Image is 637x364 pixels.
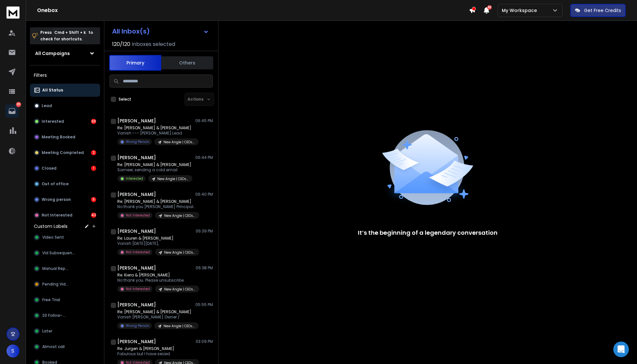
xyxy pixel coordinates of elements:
[42,134,75,140] p: Meeting Booked
[30,115,100,128] button: Interested30
[161,56,213,70] button: Others
[126,176,143,181] p: Interested
[117,228,156,234] h1: [PERSON_NAME]
[6,105,19,118] a: 80
[42,250,76,256] span: Vid Subsequence
[42,166,57,171] p: Closed
[164,250,195,255] p: New Angle | CEOs & Founders | [GEOGRAPHIC_DATA]
[42,329,52,334] span: Later
[42,150,84,155] p: Meeting Completed
[42,297,60,302] span: Free Trial
[119,97,131,102] label: Select
[53,29,87,36] span: Cmd + Shift + k
[16,102,21,107] p: 80
[30,47,100,60] button: All Campaigns
[30,177,100,190] button: Out of office
[117,167,192,173] p: Sameer, sending a cold email
[126,250,150,255] p: Not Interested
[117,204,195,209] p: No thank you [PERSON_NAME] Principal Consultant
[117,273,195,278] p: Re: Kiera & [PERSON_NAME]
[163,324,195,329] p: New Angle | CEOs & Founders | [GEOGRAPHIC_DATA]
[164,287,195,292] p: New Angle | CEOs & Founders | [GEOGRAPHIC_DATA]
[30,309,100,322] button: 20 Follow-up
[91,150,96,155] div: 2
[613,342,629,357] div: Open Intercom Messenger
[132,40,175,48] h3: Inboxes selected
[30,262,100,275] button: Manual Reply
[42,181,69,187] p: Out of office
[126,323,149,328] p: Wrong Person
[570,4,626,17] button: Get Free Credits
[117,125,195,131] p: Re: [PERSON_NAME] & [PERSON_NAME]
[40,29,93,42] p: Press to check for shortcuts.
[117,265,156,271] h1: [PERSON_NAME]
[42,103,52,108] p: Lead
[117,315,195,320] p: Vanish [PERSON_NAME] Owner /
[34,223,68,230] h3: Custom Labels
[6,7,19,19] img: logo
[195,302,213,307] p: 05:55 PM
[30,131,100,144] button: Meeting Booked
[30,84,100,97] button: All Status
[195,118,213,123] p: 06:45 PM
[117,309,195,315] p: Re: [PERSON_NAME] & [PERSON_NAME]
[196,229,213,234] p: 06:39 PM
[126,287,150,291] p: Not Interested
[30,293,100,306] button: Free Trial
[37,7,469,14] h1: Onebox
[117,301,156,308] h1: [PERSON_NAME]
[117,338,156,345] h1: [PERSON_NAME]
[163,140,195,145] p: New Angle | CEOs & Founders | [GEOGRAPHIC_DATA]
[358,228,498,237] p: It’s the beginning of a legendary conversation
[117,278,195,283] p: No thank you. Please unsubscribe.
[30,99,100,112] button: Lead
[117,118,156,124] h1: [PERSON_NAME]
[584,7,621,14] p: Get Free Credits
[157,176,188,181] p: New Angle | CEOs & Founders | [GEOGRAPHIC_DATA]
[30,71,100,80] h3: Filters
[117,154,156,161] h1: [PERSON_NAME]
[6,344,19,357] button: S
[117,162,192,167] p: Re: [PERSON_NAME] & [PERSON_NAME]
[117,351,195,357] p: Fabulous but I have seized
[42,266,69,271] span: Manual Reply
[42,88,63,93] p: All Status
[109,55,161,71] button: Primary
[30,231,100,244] button: Video Sent
[117,346,195,351] p: Re: Jurgen & [PERSON_NAME]
[30,325,100,338] button: Later
[30,340,100,353] button: Almost call
[30,278,100,291] button: Pending Video
[30,246,100,259] button: Vid Subsequence
[107,25,214,38] button: All Inbox(s)
[126,213,150,218] p: Not Interested
[117,131,195,136] p: Vanish --- [PERSON_NAME] Lead
[487,5,492,10] span: 50
[30,146,100,159] button: Meeting Completed2
[30,193,100,206] button: Wrong person5
[30,209,100,222] button: Not Interested42
[164,213,195,218] p: New Angle | CEOs & Founders | [GEOGRAPHIC_DATA]
[35,50,70,57] h1: All Campaigns
[117,199,195,204] p: Re: [PERSON_NAME] & [PERSON_NAME]
[91,197,96,202] div: 5
[126,139,149,144] p: Wrong Person
[91,166,96,171] div: 1
[117,191,156,198] h1: [PERSON_NAME]
[91,119,96,124] div: 30
[502,7,539,14] p: My Workspace
[42,235,64,240] span: Video Sent
[117,241,195,246] p: Vanish [DATE][DATE],
[42,344,65,349] span: Almost call
[42,119,64,124] p: Interested
[117,236,195,241] p: Re: Lauren & [PERSON_NAME]
[196,339,213,344] p: 03:09 PM
[195,155,213,160] p: 06:44 PM
[42,282,71,287] span: Pending Video
[196,265,213,271] p: 06:38 PM
[112,40,130,48] span: 120 / 120
[30,162,100,175] button: Closed1
[91,213,96,218] div: 42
